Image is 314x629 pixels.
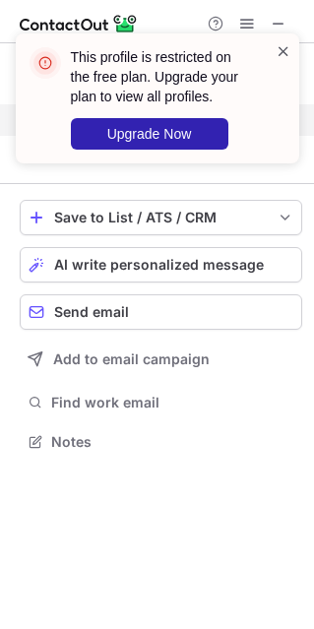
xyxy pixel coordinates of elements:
[30,47,61,79] img: error
[20,389,302,416] button: Find work email
[71,118,228,150] button: Upgrade Now
[53,351,210,367] span: Add to email campaign
[20,294,302,330] button: Send email
[54,210,268,225] div: Save to List / ATS / CRM
[20,12,138,35] img: ContactOut v5.3.10
[107,126,192,142] span: Upgrade Now
[71,47,252,106] header: This profile is restricted on the free plan. Upgrade your plan to view all profiles.
[20,342,302,377] button: Add to email campaign
[54,257,264,273] span: AI write personalized message
[51,394,294,411] span: Find work email
[20,200,302,235] button: save-profile-one-click
[20,247,302,283] button: AI write personalized message
[20,428,302,456] button: Notes
[54,304,129,320] span: Send email
[51,433,294,451] span: Notes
